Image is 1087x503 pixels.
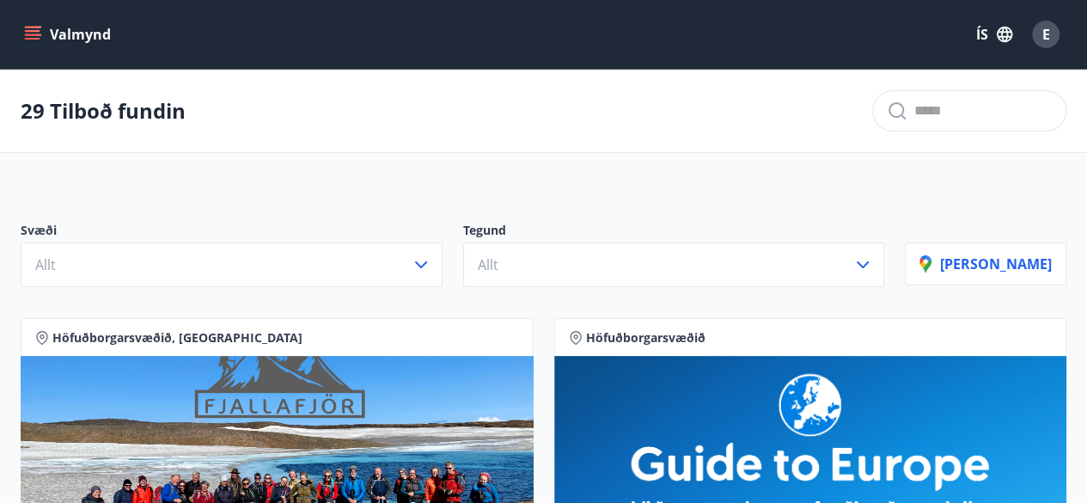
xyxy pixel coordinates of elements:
[52,329,302,347] span: Höfuðborgarsvæðið, [GEOGRAPHIC_DATA]
[21,242,443,287] button: Allt
[35,255,56,274] span: Allt
[463,222,885,242] p: Tegund
[1042,25,1050,44] span: E
[905,242,1066,285] button: [PERSON_NAME]
[463,242,885,287] button: Allt
[919,255,1052,273] p: [PERSON_NAME]
[478,255,498,274] span: Allt
[21,222,443,242] p: Svæði
[21,19,118,50] button: menu
[21,96,186,126] p: 29 Tilboð fundin
[1025,14,1066,55] button: E
[967,19,1022,50] button: ÍS
[586,329,705,347] span: Höfuðborgarsvæðið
